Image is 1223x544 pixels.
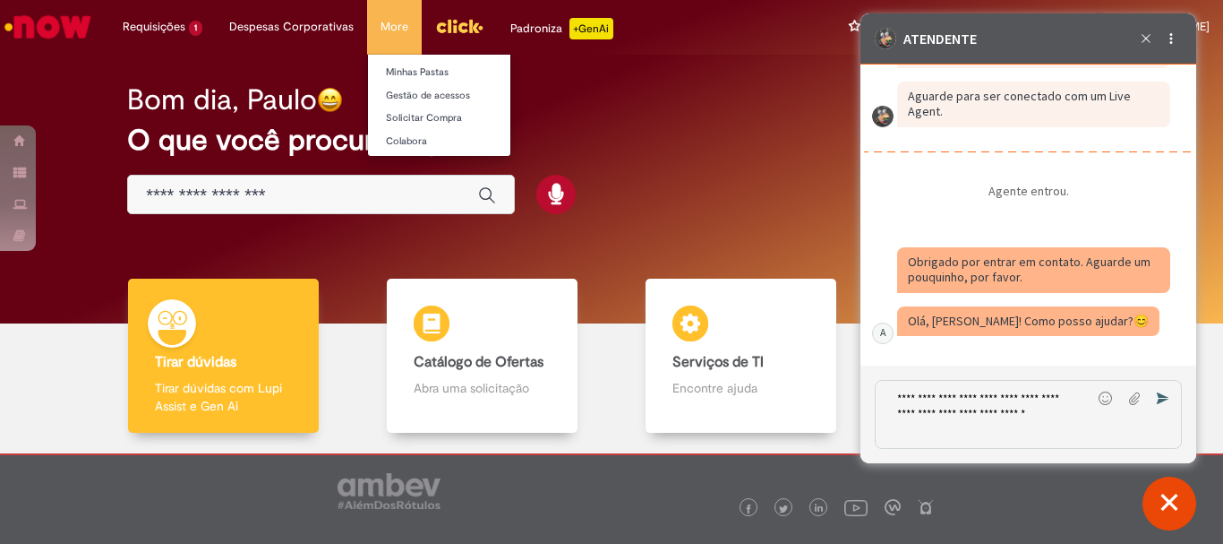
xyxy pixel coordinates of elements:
a: Tirar dúvidas Tirar dúvidas com Lupi Assist e Gen Ai [94,279,353,434]
h2: Bom dia, Paulo [127,84,317,116]
span: More [381,18,408,36]
p: +GenAi [569,18,613,39]
img: logo_footer_ambev_rotulo_gray.png [338,473,440,509]
b: Tirar dúvidas [155,353,236,371]
img: click_logo_yellow_360x200.png [435,13,483,39]
b: Serviços de TI [672,353,764,371]
ul: More [367,54,511,157]
a: Catálogo de Ofertas Abra uma solicitação [353,279,611,434]
img: logo_footer_linkedin.png [815,504,824,514]
div: Padroniza [510,18,613,39]
img: logo_footer_facebook.png [744,505,753,514]
a: Serviços de TI Encontre ajuda [611,279,870,434]
img: logo_footer_twitter.png [779,505,788,514]
h2: O que você procura hoje? [127,125,1096,156]
a: Gestão de acessos [368,86,565,106]
button: Fechar conversa de suporte [1142,477,1196,531]
a: Colabora [368,132,565,151]
b: Catálogo de Ofertas [414,353,543,371]
p: Abra uma solicitação [414,379,550,397]
img: happy-face.png [317,87,343,113]
a: Solicitar Compra [368,108,565,128]
img: ServiceNow [2,9,94,45]
span: Requisições [123,18,185,36]
span: Despesas Corporativas [229,18,354,36]
p: Tirar dúvidas com Lupi Assist e Gen Ai [155,379,291,415]
iframe: Suporte do Bate-Papo [860,13,1196,463]
a: Minhas Pastas [368,63,565,82]
img: logo_footer_youtube.png [844,496,868,519]
p: Encontre ajuda [672,379,808,397]
span: 1 [189,21,202,36]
